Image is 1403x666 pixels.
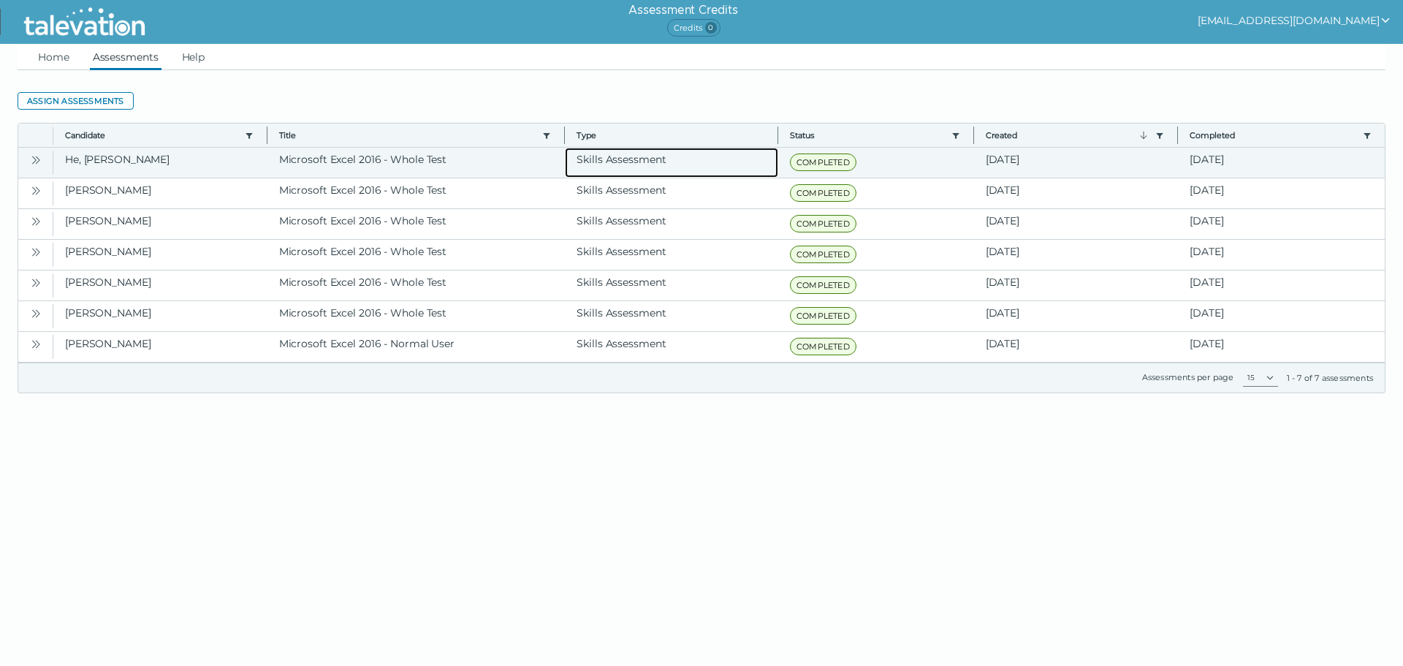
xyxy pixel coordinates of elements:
[35,44,72,70] a: Home
[30,216,42,227] cds-icon: Open
[53,270,267,300] clr-dg-cell: [PERSON_NAME]
[30,338,42,350] cds-icon: Open
[565,332,778,362] clr-dg-cell: Skills Assessment
[974,178,1179,208] clr-dg-cell: [DATE]
[1198,12,1391,29] button: show user actions
[986,129,1150,141] button: Created
[53,240,267,270] clr-dg-cell: [PERSON_NAME]
[974,301,1179,331] clr-dg-cell: [DATE]
[974,148,1179,178] clr-dg-cell: [DATE]
[179,44,208,70] a: Help
[790,276,856,294] span: COMPLETED
[1190,129,1357,141] button: Completed
[974,209,1179,239] clr-dg-cell: [DATE]
[18,92,134,110] button: Assign assessments
[27,151,45,168] button: Open
[565,270,778,300] clr-dg-cell: Skills Assessment
[90,44,161,70] a: Assessments
[267,301,566,331] clr-dg-cell: Microsoft Excel 2016 - Whole Test
[30,308,42,319] cds-icon: Open
[30,277,42,289] cds-icon: Open
[262,119,272,151] button: Column resize handle
[53,301,267,331] clr-dg-cell: [PERSON_NAME]
[565,209,778,239] clr-dg-cell: Skills Assessment
[53,148,267,178] clr-dg-cell: He, [PERSON_NAME]
[1178,301,1385,331] clr-dg-cell: [DATE]
[267,332,566,362] clr-dg-cell: Microsoft Excel 2016 - Normal User
[1142,372,1234,382] label: Assessments per page
[969,119,978,151] button: Column resize handle
[667,19,720,37] span: Credits
[1178,178,1385,208] clr-dg-cell: [DATE]
[565,240,778,270] clr-dg-cell: Skills Assessment
[560,119,569,151] button: Column resize handle
[790,184,856,202] span: COMPLETED
[565,148,778,178] clr-dg-cell: Skills Assessment
[1287,372,1373,384] div: 1 - 7 of 7 assessments
[267,148,566,178] clr-dg-cell: Microsoft Excel 2016 - Whole Test
[705,22,717,34] span: 0
[279,129,537,141] button: Title
[974,240,1179,270] clr-dg-cell: [DATE]
[577,129,766,141] span: Type
[27,304,45,322] button: Open
[267,240,566,270] clr-dg-cell: Microsoft Excel 2016 - Whole Test
[790,215,856,232] span: COMPLETED
[53,209,267,239] clr-dg-cell: [PERSON_NAME]
[18,4,151,40] img: Talevation_Logo_Transparent_white.png
[790,246,856,263] span: COMPLETED
[30,154,42,166] cds-icon: Open
[65,129,239,141] button: Candidate
[790,338,856,355] span: COMPLETED
[267,209,566,239] clr-dg-cell: Microsoft Excel 2016 - Whole Test
[1178,332,1385,362] clr-dg-cell: [DATE]
[1178,270,1385,300] clr-dg-cell: [DATE]
[267,270,566,300] clr-dg-cell: Microsoft Excel 2016 - Whole Test
[27,243,45,260] button: Open
[53,178,267,208] clr-dg-cell: [PERSON_NAME]
[974,270,1179,300] clr-dg-cell: [DATE]
[773,119,783,151] button: Column resize handle
[790,307,856,325] span: COMPLETED
[30,246,42,258] cds-icon: Open
[1178,240,1385,270] clr-dg-cell: [DATE]
[628,1,737,19] h6: Assessment Credits
[790,129,946,141] button: Status
[27,335,45,352] button: Open
[27,181,45,199] button: Open
[1178,209,1385,239] clr-dg-cell: [DATE]
[27,212,45,230] button: Open
[30,185,42,197] cds-icon: Open
[974,332,1179,362] clr-dg-cell: [DATE]
[565,301,778,331] clr-dg-cell: Skills Assessment
[267,178,566,208] clr-dg-cell: Microsoft Excel 2016 - Whole Test
[565,178,778,208] clr-dg-cell: Skills Assessment
[1173,119,1182,151] button: Column resize handle
[790,154,856,171] span: COMPLETED
[1178,148,1385,178] clr-dg-cell: [DATE]
[53,332,267,362] clr-dg-cell: [PERSON_NAME]
[27,273,45,291] button: Open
